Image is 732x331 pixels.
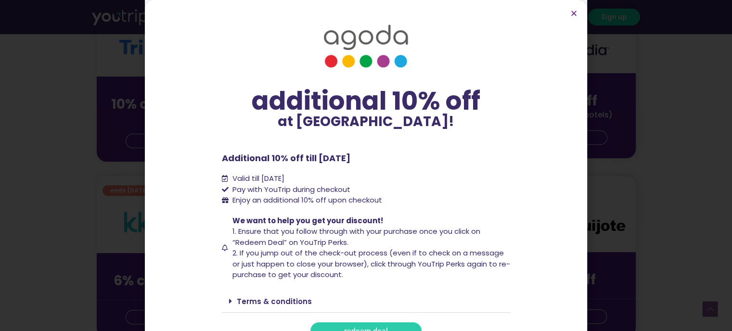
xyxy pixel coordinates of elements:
[222,152,511,165] p: Additional 10% off till [DATE]
[232,216,383,226] span: We want to help you get your discount!
[232,195,382,205] span: Enjoy an additional 10% off upon checkout
[232,248,510,280] span: 2. If you jump out of the check-out process (even if to check on a message or just happen to clos...
[222,115,511,128] p: at [GEOGRAPHIC_DATA]!
[232,226,480,247] span: 1. Ensure that you follow through with your purchase once you click on “Redeem Deal” on YouTrip P...
[230,184,350,195] span: Pay with YouTrip during checkout
[230,173,284,184] span: Valid till [DATE]
[222,290,511,313] div: Terms & conditions
[237,296,312,306] a: Terms & conditions
[570,10,578,17] a: Close
[222,87,511,115] div: additional 10% off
